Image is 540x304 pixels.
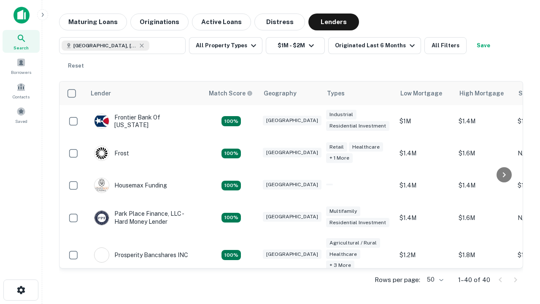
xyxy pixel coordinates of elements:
div: Prosperity Bancshares INC [94,247,188,263]
img: picture [94,146,109,160]
button: Active Loans [192,14,251,30]
button: Lenders [308,14,359,30]
div: Originated Last 6 Months [335,41,417,51]
div: Frontier Bank Of [US_STATE] [94,114,195,129]
a: Saved [3,103,40,126]
button: Originations [130,14,189,30]
th: Types [322,81,395,105]
div: [GEOGRAPHIC_DATA] [263,250,321,259]
span: Saved [15,118,27,125]
th: Capitalize uses an advanced AI algorithm to match your search with the best lender. The match sco... [204,81,259,105]
td: $1.4M [395,137,454,169]
button: Reset [62,57,89,74]
div: Healthcare [349,142,383,152]
img: picture [94,114,109,128]
span: Search [13,44,29,51]
button: Maturing Loans [59,14,127,30]
iframe: Chat Widget [498,236,540,277]
p: Rows per page: [375,275,420,285]
button: Originated Last 6 Months [328,37,421,54]
div: Industrial [326,110,356,119]
div: Healthcare [326,250,360,259]
span: [GEOGRAPHIC_DATA], [GEOGRAPHIC_DATA], [GEOGRAPHIC_DATA] [73,42,137,49]
div: Retail [326,142,347,152]
button: Distress [254,14,305,30]
th: Lender [86,81,204,105]
div: Types [327,88,345,98]
a: Contacts [3,79,40,102]
h6: Match Score [209,89,251,98]
img: capitalize-icon.png [13,7,30,24]
td: $1.6M [454,201,513,233]
div: Lender [91,88,111,98]
button: All Property Types [189,37,262,54]
td: $1.4M [454,105,513,137]
div: Capitalize uses an advanced AI algorithm to match your search with the best lender. The match sco... [209,89,253,98]
div: Low Mortgage [400,88,442,98]
td: $1M [395,105,454,137]
div: Agricultural / Rural [326,238,380,248]
div: 50 [424,274,445,286]
img: picture [94,178,109,193]
div: Residential Investment [326,121,389,131]
td: $1.4M [454,169,513,201]
a: Search [3,30,40,53]
img: picture [94,211,109,225]
div: Matching Properties: 4, hasApolloMatch: undefined [221,116,241,126]
img: picture [94,248,109,262]
th: Low Mortgage [395,81,454,105]
button: All Filters [424,37,467,54]
div: Matching Properties: 4, hasApolloMatch: undefined [221,213,241,223]
span: Borrowers [11,69,31,76]
td: $1.6M [454,137,513,169]
div: Frost [94,146,129,161]
td: $1.4M [395,201,454,233]
td: $1.2M [395,234,454,277]
span: Contacts [13,93,30,100]
div: Matching Properties: 4, hasApolloMatch: undefined [221,149,241,159]
div: Matching Properties: 4, hasApolloMatch: undefined [221,181,241,191]
div: [GEOGRAPHIC_DATA] [263,212,321,222]
div: + 1 more [326,153,353,163]
button: $1M - $2M [266,37,325,54]
div: [GEOGRAPHIC_DATA] [263,180,321,190]
td: $1.8M [454,234,513,277]
div: Matching Properties: 7, hasApolloMatch: undefined [221,250,241,260]
div: Multifamily [326,206,360,216]
th: Geography [259,81,322,105]
div: [GEOGRAPHIC_DATA] [263,116,321,125]
div: Housemax Funding [94,178,167,193]
p: 1–40 of 40 [458,275,490,285]
div: + 3 more [326,261,354,270]
div: Geography [264,88,297,98]
div: Residential Investment [326,218,389,228]
div: Park Place Finance, LLC - Hard Money Lender [94,210,195,225]
button: Save your search to get updates of matches that match your search criteria. [470,37,497,54]
a: Borrowers [3,54,40,77]
th: High Mortgage [454,81,513,105]
div: [GEOGRAPHIC_DATA] [263,148,321,157]
td: $1.4M [395,169,454,201]
div: High Mortgage [459,88,504,98]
